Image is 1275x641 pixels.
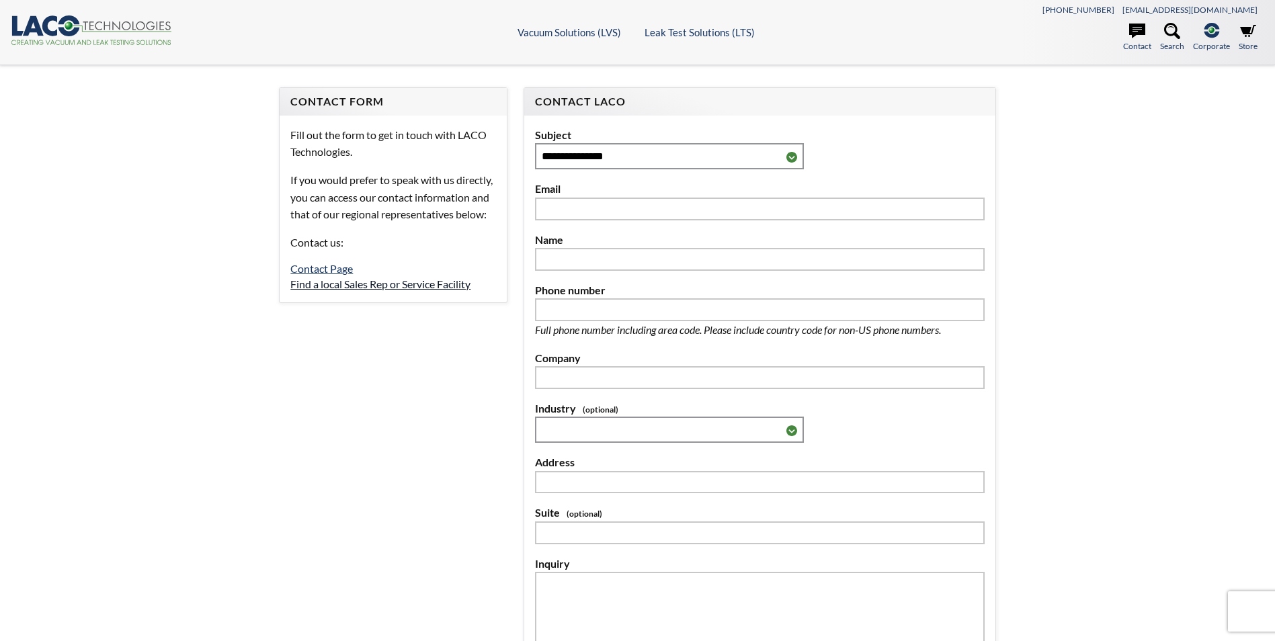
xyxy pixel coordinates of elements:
label: Industry [535,400,985,417]
label: Inquiry [535,555,985,572]
p: Contact us: [290,234,495,251]
label: Suite [535,504,985,521]
a: Find a local Sales Rep or Service Facility [290,277,470,290]
label: Name [535,231,985,249]
label: Phone number [535,282,985,299]
a: Search [1160,23,1184,52]
a: Vacuum Solutions (LVS) [518,26,621,38]
label: Address [535,454,985,471]
p: Fill out the form to get in touch with LACO Technologies. [290,126,495,161]
p: If you would prefer to speak with us directly, you can access our contact information and that of... [290,171,495,223]
a: Leak Test Solutions (LTS) [645,26,755,38]
a: Contact [1123,23,1151,52]
a: Store [1239,23,1258,52]
a: [PHONE_NUMBER] [1042,5,1114,15]
label: Email [535,180,985,198]
h4: Contact LACO [535,95,985,109]
a: [EMAIL_ADDRESS][DOMAIN_NAME] [1122,5,1258,15]
h4: Contact Form [290,95,495,109]
label: Company [535,349,985,367]
label: Subject [535,126,985,144]
a: Contact Page [290,262,353,275]
span: Corporate [1193,40,1230,52]
p: Full phone number including area code. Please include country code for non-US phone numbers. [535,321,985,339]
